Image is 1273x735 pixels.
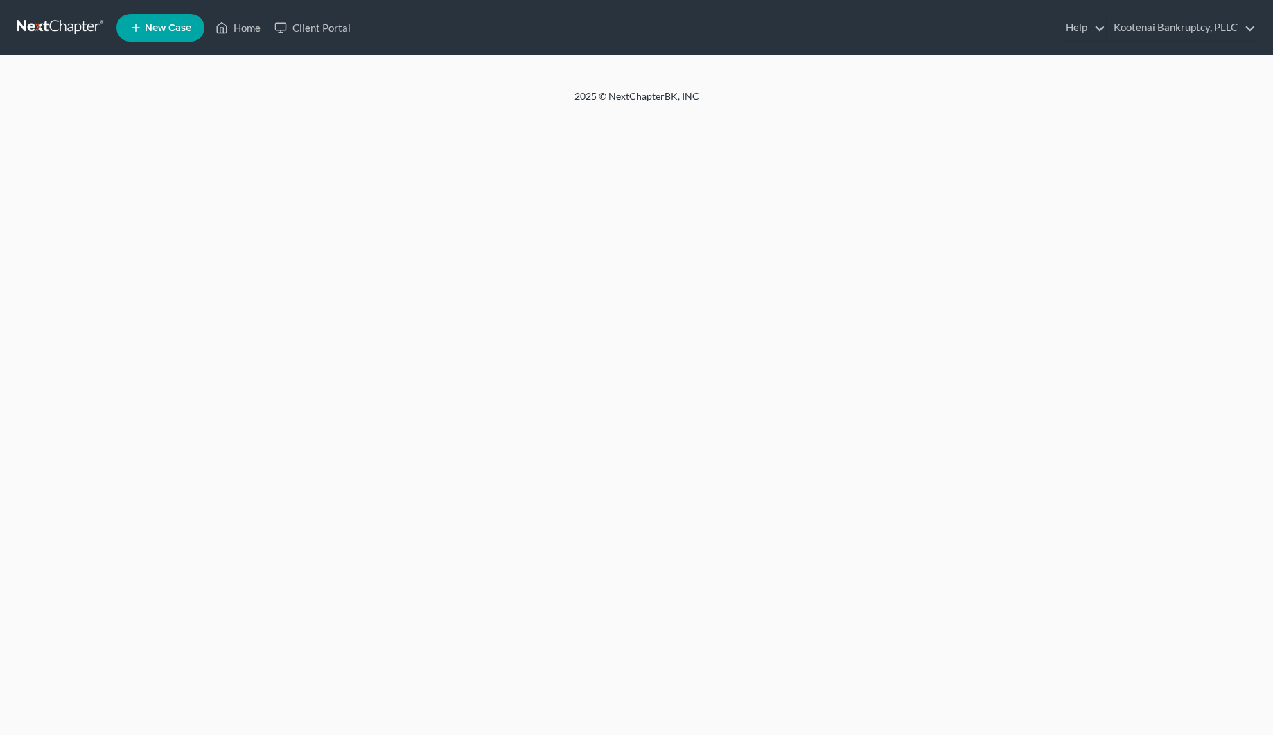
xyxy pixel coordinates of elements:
[242,89,1032,114] div: 2025 © NextChapterBK, INC
[116,14,204,42] new-legal-case-button: New Case
[1107,15,1256,40] a: Kootenai Bankruptcy, PLLC
[267,15,358,40] a: Client Portal
[209,15,267,40] a: Home
[1059,15,1105,40] a: Help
